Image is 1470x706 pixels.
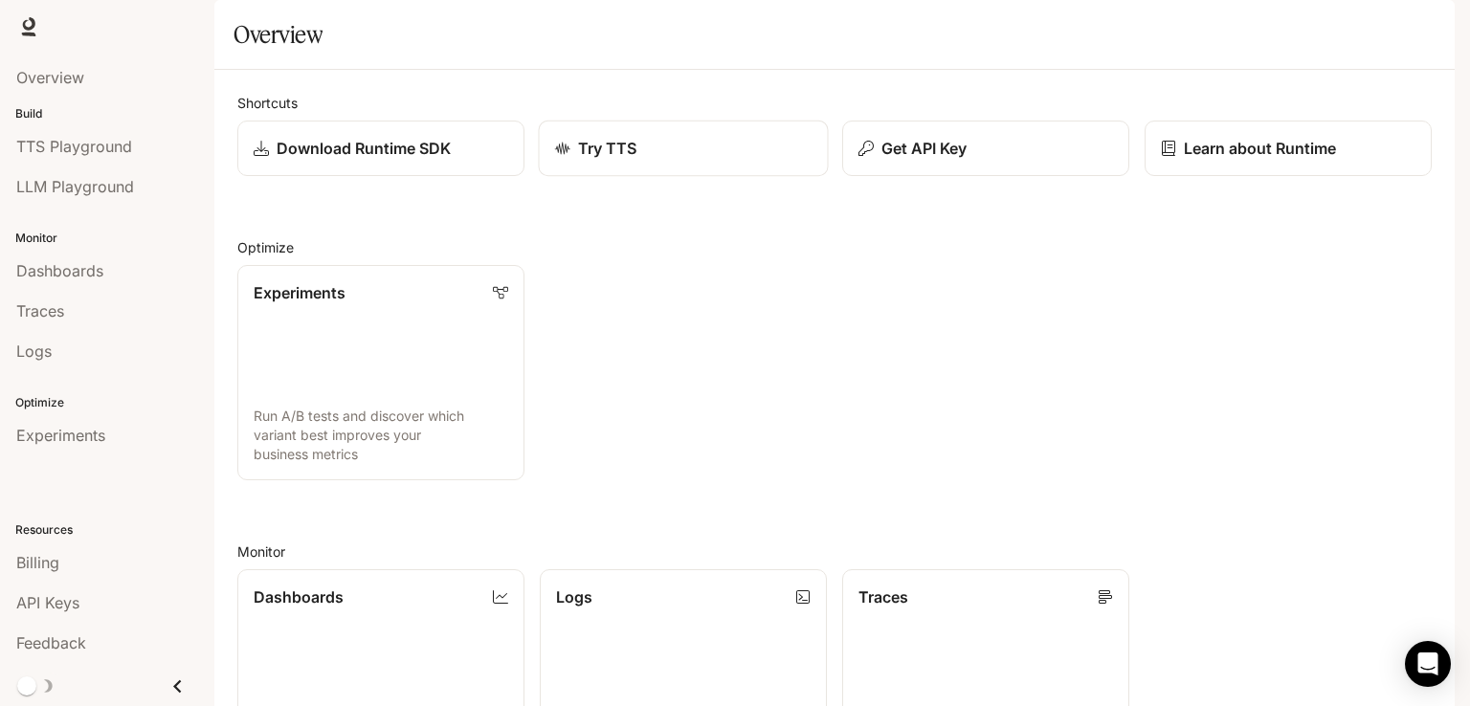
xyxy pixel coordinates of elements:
[234,15,323,54] h1: Overview
[539,121,829,177] a: Try TTS
[254,585,344,608] p: Dashboards
[277,137,451,160] p: Download Runtime SDK
[858,585,908,608] p: Traces
[1405,641,1451,687] div: Open Intercom Messenger
[237,93,1432,113] h2: Shortcuts
[237,237,1432,257] h2: Optimize
[237,121,524,176] a: Download Runtime SDK
[881,137,967,160] p: Get API Key
[556,585,592,608] p: Logs
[1145,121,1432,176] a: Learn about Runtime
[842,121,1129,176] button: Get API Key
[578,137,637,160] p: Try TTS
[1184,137,1336,160] p: Learn about Runtime
[254,407,508,464] p: Run A/B tests and discover which variant best improves your business metrics
[254,281,345,304] p: Experiments
[237,541,1432,562] h2: Monitor
[237,265,524,480] a: ExperimentsRun A/B tests and discover which variant best improves your business metrics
